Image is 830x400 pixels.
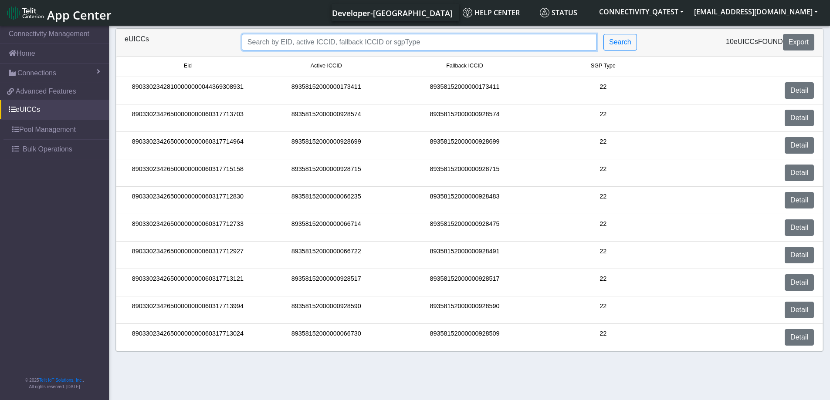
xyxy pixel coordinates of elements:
div: 89033023426500000000060317713121 [119,274,257,291]
button: [EMAIL_ADDRESS][DOMAIN_NAME] [689,4,823,20]
div: 89033023426500000000060317712830 [119,192,257,208]
div: 89358152000000928590 [257,302,396,318]
input: Search... [242,34,596,50]
div: eUICCs [118,34,235,50]
div: 89033023426500000000060317713703 [119,110,257,126]
a: Detail [785,165,814,181]
img: knowledge.svg [463,8,472,17]
div: 89358152000000928475 [396,219,534,236]
div: 89358152000000928517 [257,274,396,291]
a: Detail [785,302,814,318]
div: 89358152000000066235 [257,192,396,208]
a: Bulk Operations [3,140,109,159]
span: eUICCs [734,38,758,45]
span: found [758,38,783,45]
a: Status [536,4,594,21]
a: Pool Management [3,120,109,139]
div: 89358152000000928574 [257,110,396,126]
div: 22 [534,137,672,154]
div: 89358152000000928517 [396,274,534,291]
div: 22 [534,165,672,181]
div: 22 [534,82,672,99]
a: Your current platform instance [332,4,452,21]
div: 22 [534,247,672,263]
div: 89358152000000928699 [396,137,534,154]
span: Fallback ICCID [446,62,483,70]
div: 89033023426500000000060317715158 [119,165,257,181]
a: Detail [785,192,814,208]
div: 89033023426500000000060317713024 [119,329,257,346]
button: Export [783,34,814,50]
span: Advanced Features [16,86,76,97]
div: 89358152000000928483 [396,192,534,208]
a: Detail [785,219,814,236]
span: Active ICCID [311,62,342,70]
div: 89358152000000928574 [396,110,534,126]
div: 89033023428100000000044369308931 [119,82,257,99]
button: Search [603,34,637,50]
div: 89033023426500000000060317713994 [119,302,257,318]
div: 89358152000000066714 [257,219,396,236]
span: App Center [47,7,112,23]
div: 89358152000000928491 [396,247,534,263]
a: Help center [459,4,536,21]
div: 22 [534,192,672,208]
div: 22 [534,219,672,236]
span: Help center [463,8,520,17]
div: 89033023426500000000060317712733 [119,219,257,236]
div: 22 [534,329,672,346]
span: Status [540,8,577,17]
a: Detail [785,110,814,126]
span: Eid [184,62,192,70]
div: 89358152000000928715 [257,165,396,181]
a: Detail [785,82,814,99]
span: SGP Type [591,62,616,70]
div: 89358152000000173411 [396,82,534,99]
a: Telit IoT Solutions, Inc. [39,378,83,383]
a: Detail [785,274,814,291]
a: Detail [785,329,814,346]
div: 22 [534,110,672,126]
span: Export [789,38,809,46]
div: 89358152000000928699 [257,137,396,154]
div: 89358152000000928509 [396,329,534,346]
div: 89358152000000173411 [257,82,396,99]
span: Developer-[GEOGRAPHIC_DATA] [332,8,453,18]
div: 89033023426500000000060317714964 [119,137,257,154]
div: 22 [534,274,672,291]
a: Detail [785,137,814,154]
span: Bulk Operations [23,144,72,155]
div: 89033023426500000000060317712927 [119,247,257,263]
div: 89358152000000928715 [396,165,534,181]
a: Detail [785,247,814,263]
div: 89358152000000066730 [257,329,396,346]
div: 22 [534,302,672,318]
img: logo-telit-cinterion-gw-new.png [7,6,44,20]
button: CONNECTIVITY_QATEST [594,4,689,20]
div: 89358152000000066722 [257,247,396,263]
span: Connections [17,68,56,78]
div: 89358152000000928590 [396,302,534,318]
span: 10 [726,38,734,45]
a: App Center [7,3,110,22]
img: status.svg [540,8,549,17]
